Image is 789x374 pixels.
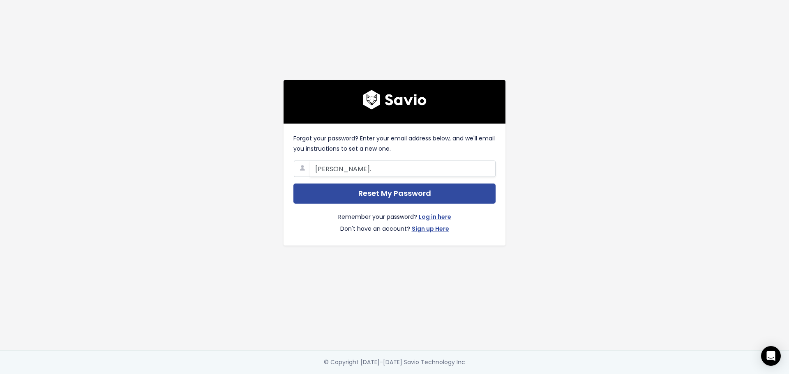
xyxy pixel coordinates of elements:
p: Forgot your password? Enter your email address below, and we'll email you instructions to set a n... [293,133,496,154]
input: Your Email Address [310,161,496,177]
div: © Copyright [DATE]-[DATE] Savio Technology Inc [324,357,465,367]
img: logo600x187.a314fd40982d.png [363,90,427,110]
div: Remember your password? Don't have an account? [293,204,496,236]
div: Open Intercom Messenger [761,346,781,366]
a: Log in here [419,212,451,224]
input: Reset My Password [293,184,496,204]
a: Sign up Here [412,224,449,236]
